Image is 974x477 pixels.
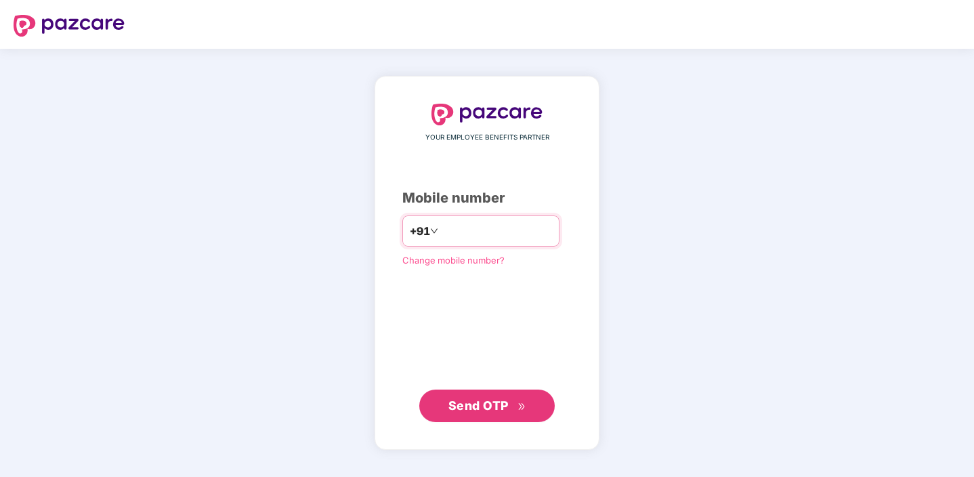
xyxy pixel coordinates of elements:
div: Mobile number [402,188,572,209]
span: Send OTP [448,398,509,413]
span: +91 [410,223,430,240]
a: Change mobile number? [402,255,505,266]
span: down [430,227,438,235]
button: Send OTPdouble-right [419,390,555,422]
img: logo [14,15,125,37]
img: logo [431,104,543,125]
span: double-right [517,402,526,411]
span: YOUR EMPLOYEE BENEFITS PARTNER [425,132,549,143]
